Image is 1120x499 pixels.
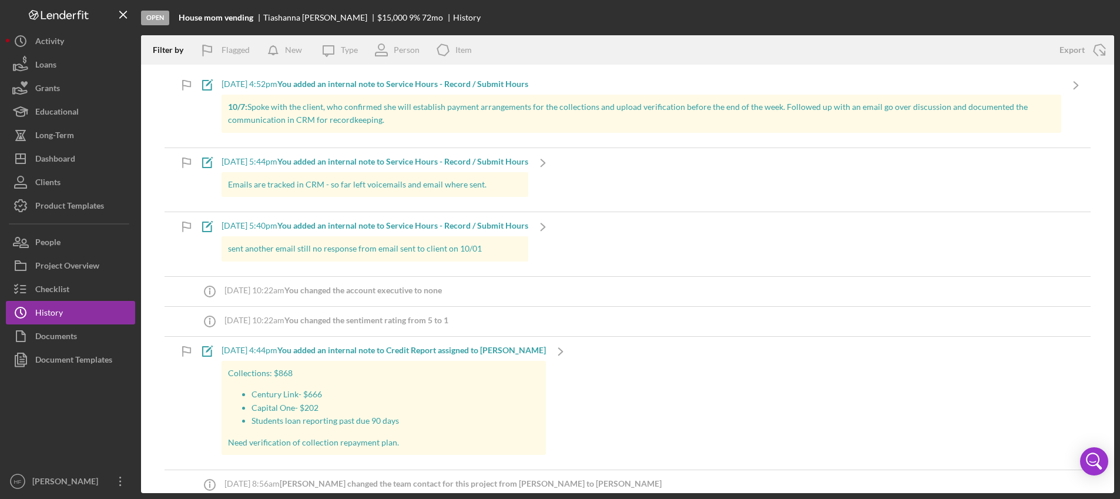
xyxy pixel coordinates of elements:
div: [DATE] 10:22am [224,316,448,325]
div: [DATE] 5:40pm [222,221,528,230]
div: Flagged [222,38,250,62]
button: Long-Term [6,123,135,147]
b: You changed the account executive to none [284,285,442,295]
b: You added an internal note to Credit Report assigned to [PERSON_NAME] [277,345,546,355]
div: [DATE] 8:56am [224,479,662,488]
p: Capital One- $202 [252,401,540,414]
button: Documents [6,324,135,348]
a: [DATE] 5:40pmYou added an internal note to Service Hours - Record / Submit Hourssent another emai... [192,212,558,276]
div: Grants [35,76,60,103]
div: Dashboard [35,147,75,173]
div: Product Templates [35,194,104,220]
b: You changed the sentiment rating from 5 to 1 [284,315,448,325]
p: Collections: $868 [228,367,540,380]
button: History [6,301,135,324]
p: Emails are tracked in CRM - so far left voicemails and email where sent. [228,178,522,191]
div: History [35,301,63,327]
button: New [261,38,314,62]
div: Documents [35,324,77,351]
button: Flagged [192,38,261,62]
a: [DATE] 5:44pmYou added an internal note to Service Hours - Record / Submit HoursEmails are tracke... [192,148,558,212]
div: Export [1059,38,1085,62]
button: Product Templates [6,194,135,217]
div: Item [455,45,472,55]
button: Checklist [6,277,135,301]
div: Activity [35,29,64,56]
button: HF[PERSON_NAME] [6,470,135,493]
button: Loans [6,53,135,76]
button: Document Templates [6,348,135,371]
p: Students loan reporting past due 90 days [252,414,540,427]
p: Spoke with the client, who confirmed she will establish payment arrangements for the collections ... [228,101,1055,127]
div: Document Templates [35,348,112,374]
b: House mom vending [179,13,253,22]
button: Clients [6,170,135,194]
div: Open [141,11,169,25]
div: 72 mo [422,13,443,22]
div: Clients [35,170,61,197]
div: [PERSON_NAME] [29,470,106,496]
p: sent another email still no response from email sent to client on 10/01 [228,242,522,255]
button: Educational [6,100,135,123]
button: Export [1048,38,1114,62]
div: [DATE] 5:44pm [222,157,528,166]
button: Dashboard [6,147,135,170]
div: Type [341,45,358,55]
a: [DATE] 4:52pmYou added an internal note to Service Hours - Record / Submit Hours10/7:Spoke with t... [192,71,1091,148]
p: Century Link- $666 [252,388,540,401]
div: [DATE] 4:52pm [222,79,1061,89]
div: New [285,38,302,62]
span: $15,000 [377,12,407,22]
div: People [35,230,61,257]
button: Grants [6,76,135,100]
b: [PERSON_NAME] changed the team contact for this project from [PERSON_NAME] to [PERSON_NAME] [280,478,662,488]
div: [DATE] 4:44pm [222,346,546,355]
div: Project Overview [35,254,99,280]
text: HF [14,478,22,485]
div: Tiashanna [PERSON_NAME] [263,13,377,22]
div: Checklist [35,277,69,304]
div: Open Intercom Messenger [1080,447,1108,475]
div: Loans [35,53,56,79]
b: You added an internal note to Service Hours - Record / Submit Hours [277,156,528,166]
div: Educational [35,100,79,126]
p: Need verification of collection repayment plan. [228,436,540,449]
button: Project Overview [6,254,135,277]
a: [DATE] 4:44pmYou added an internal note to Credit Report assigned to [PERSON_NAME]Collections: $8... [192,337,575,470]
b: You added an internal note to Service Hours - Record / Submit Hours [277,79,528,89]
div: History [453,13,481,22]
div: Filter by [153,45,192,55]
b: You added an internal note to Service Hours - Record / Submit Hours [277,220,528,230]
div: Person [394,45,420,55]
button: Activity [6,29,135,53]
div: [DATE] 10:22am [224,286,442,295]
div: 9 % [409,13,420,22]
div: Long-Term [35,123,74,150]
strong: 10/7: [228,102,247,112]
button: People [6,230,135,254]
